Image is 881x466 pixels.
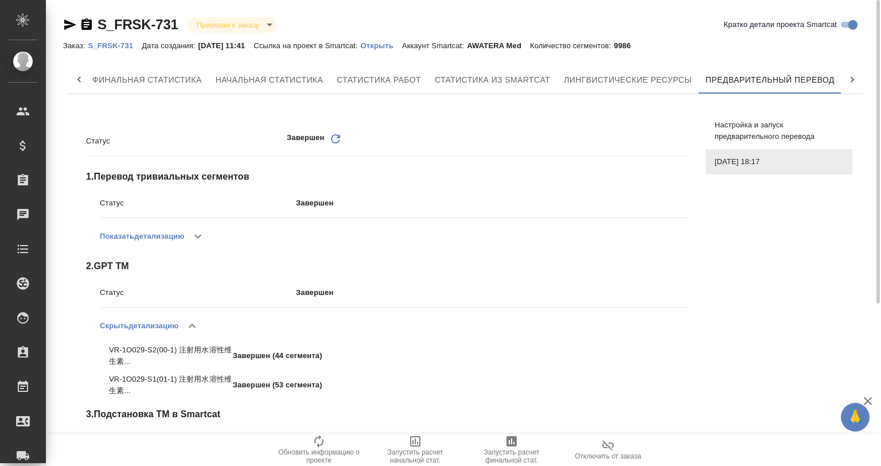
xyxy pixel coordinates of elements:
div: Привязан к заказу [188,17,276,33]
p: VR-1O029-S1(01-1) 注射用水溶性维生素... [109,374,233,397]
button: Скопировать ссылку [80,18,93,32]
p: 9986 [614,41,639,50]
span: 3 . Подстановка ТМ в Smartcat [86,407,688,421]
button: Обновить информацию о проекте [271,434,367,466]
span: Статистика из Smartcat [435,73,550,87]
p: Статус [86,135,287,147]
a: S_FRSK-731 [98,17,178,32]
span: [DATE] 18:17 [715,156,843,168]
p: Статус [100,197,296,209]
p: S_FRSK-731 [88,41,142,50]
button: Отключить от заказа [560,434,656,466]
a: S_FRSK-731 [88,40,142,50]
button: Показатьдетализацию [100,223,184,250]
button: Запустить расчет начальной стат. [367,434,463,466]
p: Завершен [296,197,688,209]
p: Заказ: [63,41,88,50]
span: Начальная статистика [216,73,323,87]
span: Предварительный перевод [705,73,835,87]
p: Статус [100,287,296,298]
div: Настройка и запуск предварительного перевода [705,112,852,149]
p: Завершен [287,132,324,150]
span: Отключить от заказа [575,452,641,460]
button: Привязан к заказу [193,20,263,30]
a: Открыть [361,40,402,50]
p: Завершен (53 сегмента) [233,379,357,391]
span: Запустить расчет начальной стат. [374,448,457,464]
p: [DATE] 11:41 [198,41,254,50]
span: Запустить расчет финальной стат. [470,448,553,464]
div: [DATE] 18:17 [705,149,852,174]
span: Лингвистические ресурсы [564,73,692,87]
span: Кратко детали проекта Smartcat [724,19,837,30]
p: Открыть [361,41,402,50]
span: 🙏 [845,405,865,429]
span: 2 . GPT TM [86,259,688,273]
p: AWATERA Med [467,41,530,50]
span: Статистика работ [337,73,421,87]
p: Завершен (44 сегмента) [233,350,357,362]
p: Аккаунт Smartcat: [402,41,467,50]
p: Количество сегментов: [530,41,614,50]
button: Скрытьдетализацию [100,312,178,340]
p: Завершен [296,287,688,298]
span: Настройка и запуск предварительного перевода [715,119,843,142]
button: Скопировать ссылку для ЯМессенджера [63,18,77,32]
p: Дата создания: [142,41,198,50]
span: Финальная статистика [92,73,202,87]
button: Запустить расчет финальной стат. [463,434,560,466]
span: 1 . Перевод тривиальных сегментов [86,170,688,184]
button: 🙏 [841,403,870,432]
span: Обновить информацию о проекте [278,448,360,464]
p: Ссылка на проект в Smartcat: [254,41,360,50]
p: VR-1O029-S2(00-1) 注射用水溶性维生素... [109,344,233,367]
